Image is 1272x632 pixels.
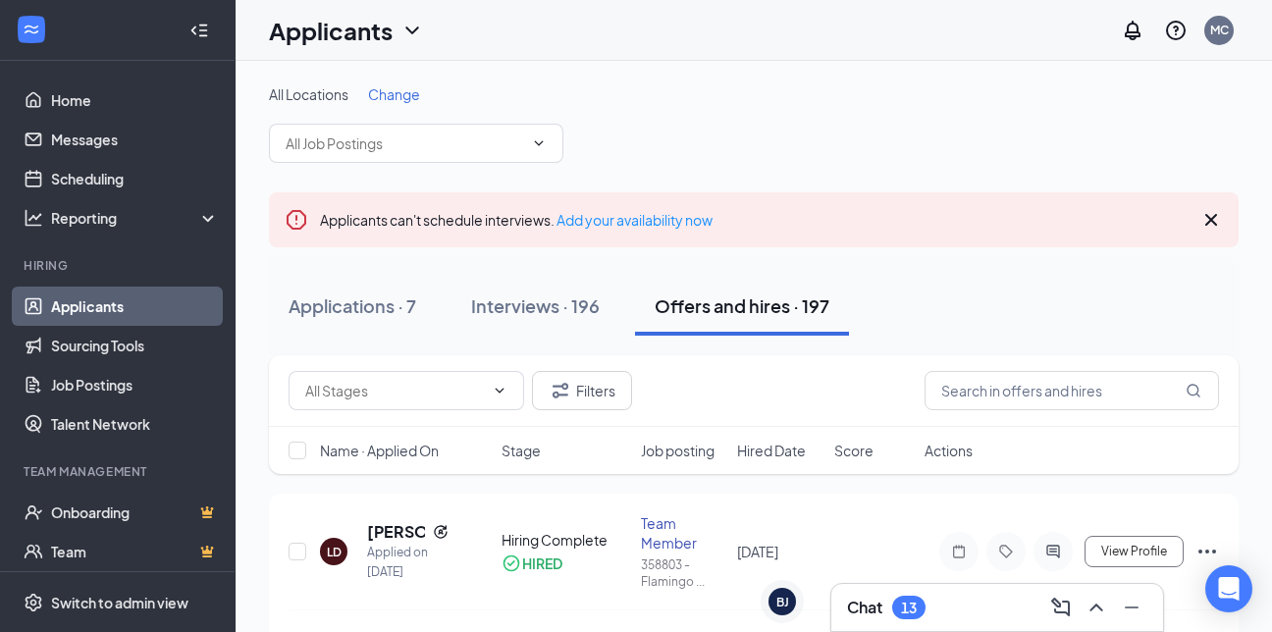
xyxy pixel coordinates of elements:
div: HIRED [522,553,562,573]
button: ChevronUp [1081,592,1112,623]
span: [DATE] [737,543,778,560]
div: Hiring Complete [502,530,629,550]
svg: Filter [549,379,572,402]
svg: Collapse [189,21,209,40]
div: Reporting [51,208,220,228]
div: Open Intercom Messenger [1205,565,1252,612]
div: Switch to admin view [51,593,188,612]
input: Search in offers and hires [925,371,1219,410]
span: Score [834,441,874,460]
a: Messages [51,120,219,159]
a: Talent Network [51,404,219,444]
div: Team Management [24,463,215,480]
a: Home [51,80,219,120]
a: Scheduling [51,159,219,198]
button: View Profile [1085,536,1184,567]
div: LD [327,544,342,560]
span: Applicants can't schedule interviews. [320,211,713,229]
svg: Settings [24,593,43,612]
span: Stage [502,441,541,460]
a: Add your availability now [556,211,713,229]
svg: Analysis [24,208,43,228]
div: 358803 - Flamingo ... [641,556,726,590]
a: Applicants [51,287,219,326]
button: ComposeMessage [1045,592,1077,623]
div: Interviews · 196 [471,293,600,318]
svg: ActiveChat [1041,544,1065,559]
span: Hired Date [737,441,806,460]
h5: [PERSON_NAME] [367,521,425,543]
svg: ChevronUp [1085,596,1108,619]
h3: Chat [847,597,882,618]
svg: Ellipses [1195,540,1219,563]
svg: ComposeMessage [1049,596,1073,619]
svg: ChevronDown [531,135,547,151]
a: TeamCrown [51,532,219,571]
svg: QuestionInfo [1164,19,1188,42]
span: Job posting [641,441,715,460]
div: MC [1210,22,1229,38]
svg: Note [947,544,971,559]
svg: Error [285,208,308,232]
div: Offers and hires · 197 [655,293,829,318]
button: Minimize [1116,592,1147,623]
div: Hiring [24,257,215,274]
div: Applied on [DATE] [367,543,449,582]
svg: WorkstreamLogo [22,20,41,39]
svg: MagnifyingGlass [1186,383,1201,398]
button: Filter Filters [532,371,632,410]
svg: Cross [1199,208,1223,232]
div: 13 [901,600,917,616]
svg: Notifications [1121,19,1144,42]
a: Sourcing Tools [51,326,219,365]
h1: Applicants [269,14,393,47]
a: OnboardingCrown [51,493,219,532]
input: All Stages [305,380,484,401]
div: BJ [776,594,789,610]
svg: Minimize [1120,596,1143,619]
span: All Locations [269,85,348,103]
span: Actions [925,441,973,460]
span: Name · Applied On [320,441,439,460]
div: Team Member [641,513,726,553]
span: View Profile [1101,545,1167,558]
svg: Reapply [433,524,449,540]
a: Job Postings [51,365,219,404]
svg: ChevronDown [400,19,424,42]
svg: Tag [994,544,1018,559]
svg: ChevronDown [492,383,507,398]
input: All Job Postings [286,132,523,154]
span: Change [368,85,420,103]
div: Applications · 7 [289,293,416,318]
svg: CheckmarkCircle [502,553,521,573]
